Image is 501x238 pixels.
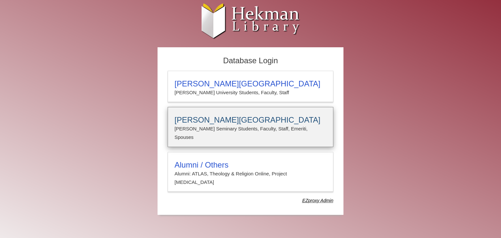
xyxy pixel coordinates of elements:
a: [PERSON_NAME][GEOGRAPHIC_DATA][PERSON_NAME] Seminary Students, Faculty, Staff, Emeriti, Spouses [168,107,333,147]
h3: [PERSON_NAME][GEOGRAPHIC_DATA] [175,79,326,88]
h3: Alumni / Others [175,160,326,170]
h2: Database Login [164,54,337,67]
summary: Alumni / OthersAlumni: ATLAS, Theology & Religion Online, Project [MEDICAL_DATA] [175,160,326,187]
p: [PERSON_NAME] Seminary Students, Faculty, Staff, Emeriti, Spouses [175,125,326,142]
dfn: Use Alumni login [302,198,333,203]
h3: [PERSON_NAME][GEOGRAPHIC_DATA] [175,115,326,125]
p: Alumni: ATLAS, Theology & Religion Online, Project [MEDICAL_DATA] [175,170,326,187]
p: [PERSON_NAME] University Students, Faculty, Staff [175,88,326,97]
a: [PERSON_NAME][GEOGRAPHIC_DATA][PERSON_NAME] University Students, Faculty, Staff [168,71,333,102]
